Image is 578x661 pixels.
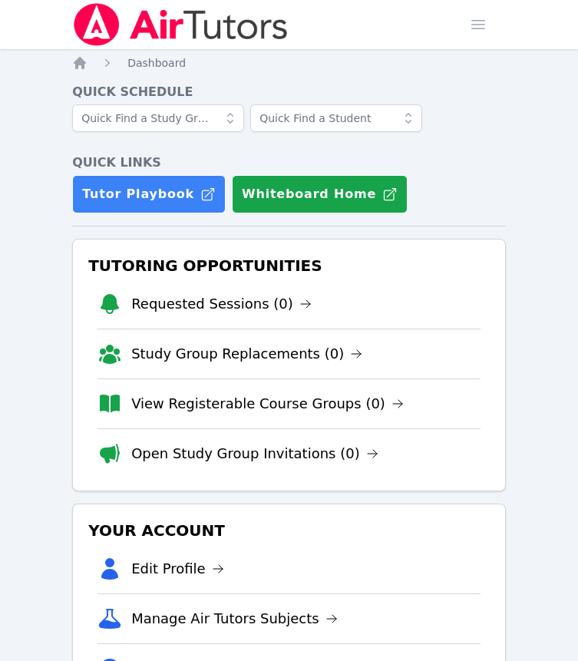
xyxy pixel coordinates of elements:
input: Quick Find a Study Group [72,104,244,132]
button: Whiteboard Home [232,175,408,213]
img: Air Tutors [72,3,289,46]
nav: Breadcrumb [72,55,506,71]
a: Open Study Group Invitations (0) [131,443,378,464]
a: Dashboard [127,55,186,71]
span: Dashboard [127,57,186,69]
h3: Your Account [85,517,493,544]
a: Requested Sessions (0) [131,293,312,315]
a: Manage Air Tutors Subjects [131,608,338,630]
h4: Quick Links [72,154,506,172]
a: Tutor Playbook [72,175,226,213]
a: View Registerable Course Groups (0) [131,393,404,415]
input: Quick Find a Student [250,104,422,132]
h3: Tutoring Opportunities [85,252,493,279]
a: Edit Profile [131,558,224,580]
h4: Quick Schedule [72,83,506,101]
a: Study Group Replacements (0) [131,343,362,365]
